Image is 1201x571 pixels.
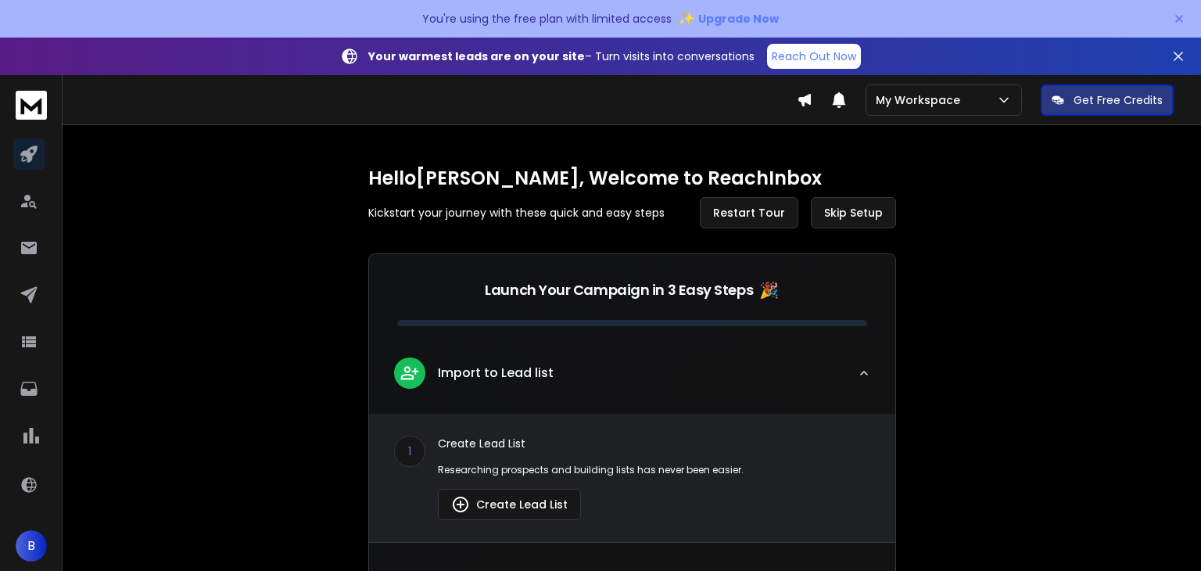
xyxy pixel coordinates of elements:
img: logo [16,91,47,120]
button: ✨Upgrade Now [678,3,779,34]
p: Create Lead List [438,436,870,451]
p: Kickstart your journey with these quick and easy steps [368,205,665,221]
button: B [16,530,47,562]
strong: Your warmest leads are on your site [368,48,585,64]
p: – Turn visits into conversations [368,48,755,64]
p: Launch Your Campaign in 3 Easy Steps [485,279,753,301]
div: leadImport to Lead list [369,414,895,542]
button: Skip Setup [811,197,896,228]
p: Import to Lead list [438,364,554,382]
button: Create Lead List [438,489,581,520]
img: lead [400,363,420,382]
span: ✨ [678,8,695,30]
a: Reach Out Now [767,44,861,69]
button: Get Free Credits [1041,84,1174,116]
button: leadImport to Lead list [369,345,895,414]
p: My Workspace [876,92,966,108]
p: Researching prospects and building lists has never been easier. [438,464,870,476]
span: Upgrade Now [698,11,779,27]
img: lead [451,495,470,514]
p: You're using the free plan with limited access [422,11,672,27]
span: 🎉 [759,279,779,301]
button: Restart Tour [700,197,798,228]
p: Get Free Credits [1074,92,1163,108]
h1: Hello [PERSON_NAME] , Welcome to ReachInbox [368,166,896,191]
span: Skip Setup [824,205,883,221]
p: Reach Out Now [772,48,856,64]
div: 1 [394,436,425,467]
